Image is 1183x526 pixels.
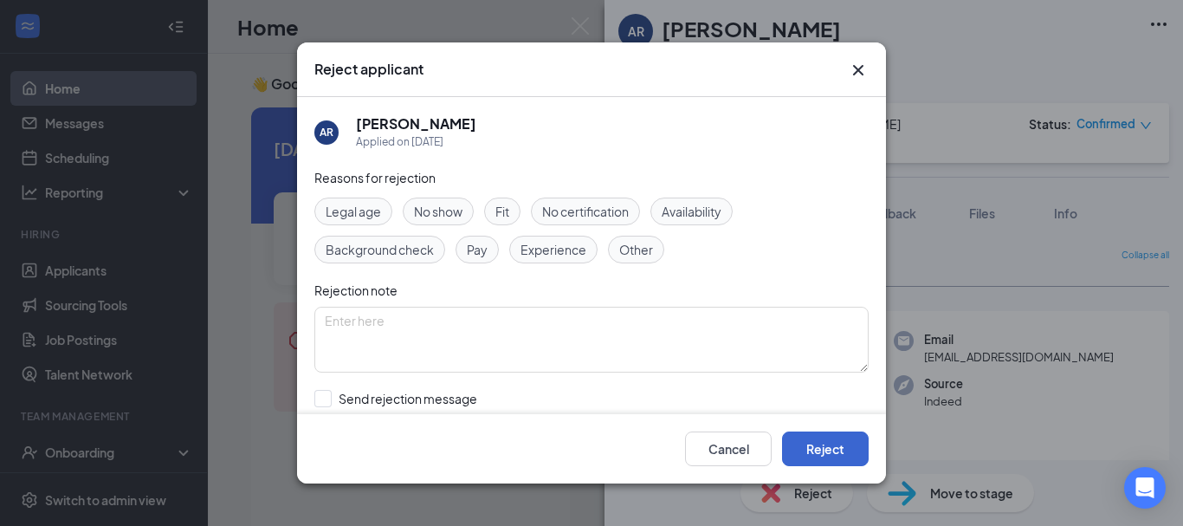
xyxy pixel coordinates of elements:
[662,202,721,221] span: Availability
[495,202,509,221] span: Fit
[542,202,629,221] span: No certification
[848,60,869,81] button: Close
[619,240,653,259] span: Other
[520,240,586,259] span: Experience
[326,202,381,221] span: Legal age
[356,133,476,151] div: Applied on [DATE]
[1124,467,1166,509] div: Open Intercom Messenger
[356,114,476,133] h5: [PERSON_NAME]
[314,60,423,79] h3: Reject applicant
[326,240,434,259] span: Background check
[314,282,398,298] span: Rejection note
[314,170,436,185] span: Reasons for rejection
[782,432,869,466] button: Reject
[467,240,488,259] span: Pay
[320,125,333,140] div: AR
[685,432,772,466] button: Cancel
[414,202,462,221] span: No show
[848,60,869,81] svg: Cross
